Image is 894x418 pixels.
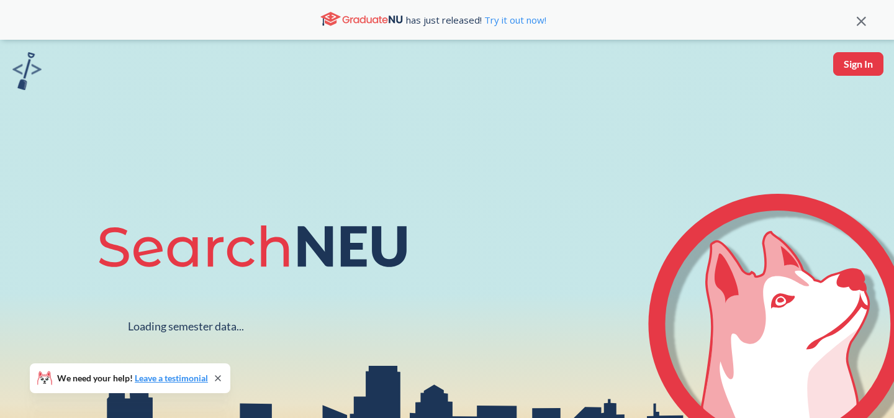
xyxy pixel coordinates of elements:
[482,14,546,26] a: Try it out now!
[833,52,883,76] button: Sign In
[12,52,42,94] a: sandbox logo
[12,52,42,90] img: sandbox logo
[128,319,244,334] div: Loading semester data...
[57,374,208,383] span: We need your help!
[135,373,208,383] a: Leave a testimonial
[406,13,546,27] span: has just released!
